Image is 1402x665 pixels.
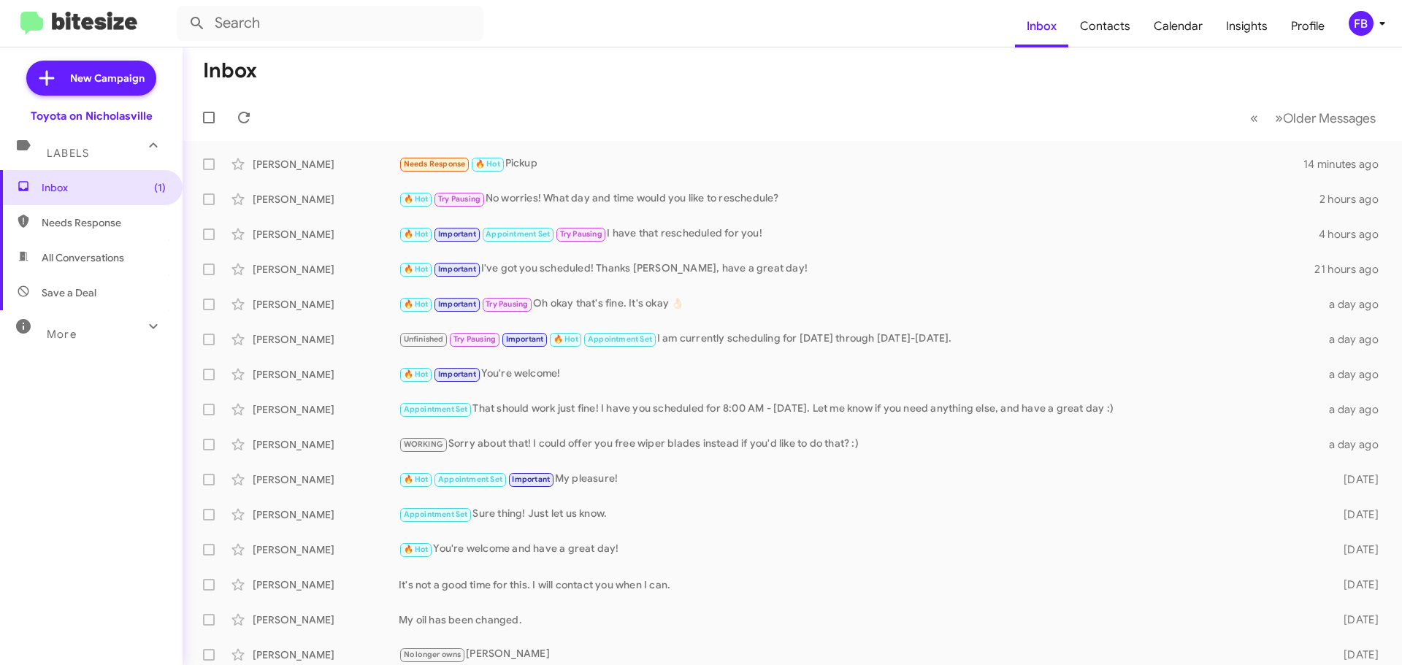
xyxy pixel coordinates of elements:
[47,328,77,341] span: More
[1275,109,1283,127] span: »
[1349,11,1374,36] div: FB
[253,647,399,662] div: [PERSON_NAME]
[399,436,1320,453] div: Sorry about that! I could offer you free wiper blades instead if you'd like to do that? :)
[154,180,166,195] span: (1)
[512,474,550,484] span: Important
[1068,5,1142,47] a: Contacts
[1015,5,1068,47] a: Inbox
[438,369,476,379] span: Important
[399,577,1320,592] div: It's not a good time for this. I will contact you when I can.
[31,109,153,123] div: Toyota on Nicholasville
[177,6,483,41] input: Search
[1279,5,1336,47] a: Profile
[1319,227,1390,242] div: 4 hours ago
[253,437,399,452] div: [PERSON_NAME]
[399,191,1319,207] div: No worries! What day and time would you like to reschedule?
[404,404,468,414] span: Appointment Set
[253,577,399,592] div: [PERSON_NAME]
[399,155,1303,172] div: Pickup
[26,61,156,96] a: New Campaign
[1320,507,1390,522] div: [DATE]
[560,229,602,239] span: Try Pausing
[1266,103,1384,133] button: Next
[404,334,444,344] span: Unfinished
[1214,5,1279,47] a: Insights
[438,299,476,309] span: Important
[404,510,468,519] span: Appointment Set
[399,261,1314,277] div: I've got you scheduled! Thanks [PERSON_NAME], have a great day!
[253,542,399,557] div: [PERSON_NAME]
[1320,612,1390,627] div: [DATE]
[1314,262,1390,277] div: 21 hours ago
[1320,577,1390,592] div: [DATE]
[404,194,429,204] span: 🔥 Hot
[486,229,550,239] span: Appointment Set
[253,507,399,522] div: [PERSON_NAME]
[42,285,96,300] span: Save a Deal
[404,439,443,449] span: WORKING
[404,264,429,274] span: 🔥 Hot
[404,474,429,484] span: 🔥 Hot
[553,334,578,344] span: 🔥 Hot
[399,646,1320,663] div: [PERSON_NAME]
[1283,110,1376,126] span: Older Messages
[253,402,399,417] div: [PERSON_NAME]
[399,226,1319,242] div: I have that rescheduled for you!
[1320,647,1390,662] div: [DATE]
[404,369,429,379] span: 🔥 Hot
[475,159,500,169] span: 🔥 Hot
[42,250,124,265] span: All Conversations
[1336,11,1386,36] button: FB
[253,192,399,207] div: [PERSON_NAME]
[1142,5,1214,47] a: Calendar
[1320,542,1390,557] div: [DATE]
[1320,332,1390,347] div: a day ago
[1319,192,1390,207] div: 2 hours ago
[453,334,496,344] span: Try Pausing
[253,262,399,277] div: [PERSON_NAME]
[399,612,1320,627] div: My oil has been changed.
[404,159,466,169] span: Needs Response
[70,71,145,85] span: New Campaign
[399,506,1320,523] div: Sure thing! Just let us know.
[1320,402,1390,417] div: a day ago
[1320,437,1390,452] div: a day ago
[404,229,429,239] span: 🔥 Hot
[1250,109,1258,127] span: «
[253,157,399,172] div: [PERSON_NAME]
[42,180,166,195] span: Inbox
[253,227,399,242] div: [PERSON_NAME]
[1320,472,1390,487] div: [DATE]
[399,296,1320,312] div: Oh okay that's fine. It's okay 👌🏻
[438,194,480,204] span: Try Pausing
[253,367,399,382] div: [PERSON_NAME]
[404,299,429,309] span: 🔥 Hot
[1320,367,1390,382] div: a day ago
[404,545,429,554] span: 🔥 Hot
[253,612,399,627] div: [PERSON_NAME]
[438,229,476,239] span: Important
[399,471,1320,488] div: My pleasure!
[253,332,399,347] div: [PERSON_NAME]
[588,334,652,344] span: Appointment Set
[47,147,89,160] span: Labels
[404,650,461,659] span: No longer owns
[42,215,166,230] span: Needs Response
[399,401,1320,418] div: That should work just fine! I have you scheduled for 8:00 AM - [DATE]. Let me know if you need an...
[399,331,1320,347] div: I am currently scheduling for [DATE] through [DATE]-[DATE].
[1241,103,1267,133] button: Previous
[1303,157,1390,172] div: 14 minutes ago
[438,264,476,274] span: Important
[203,59,257,82] h1: Inbox
[253,297,399,312] div: [PERSON_NAME]
[399,541,1320,558] div: You're welcome and have a great day!
[1320,297,1390,312] div: a day ago
[506,334,544,344] span: Important
[253,472,399,487] div: [PERSON_NAME]
[399,366,1320,383] div: You're welcome!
